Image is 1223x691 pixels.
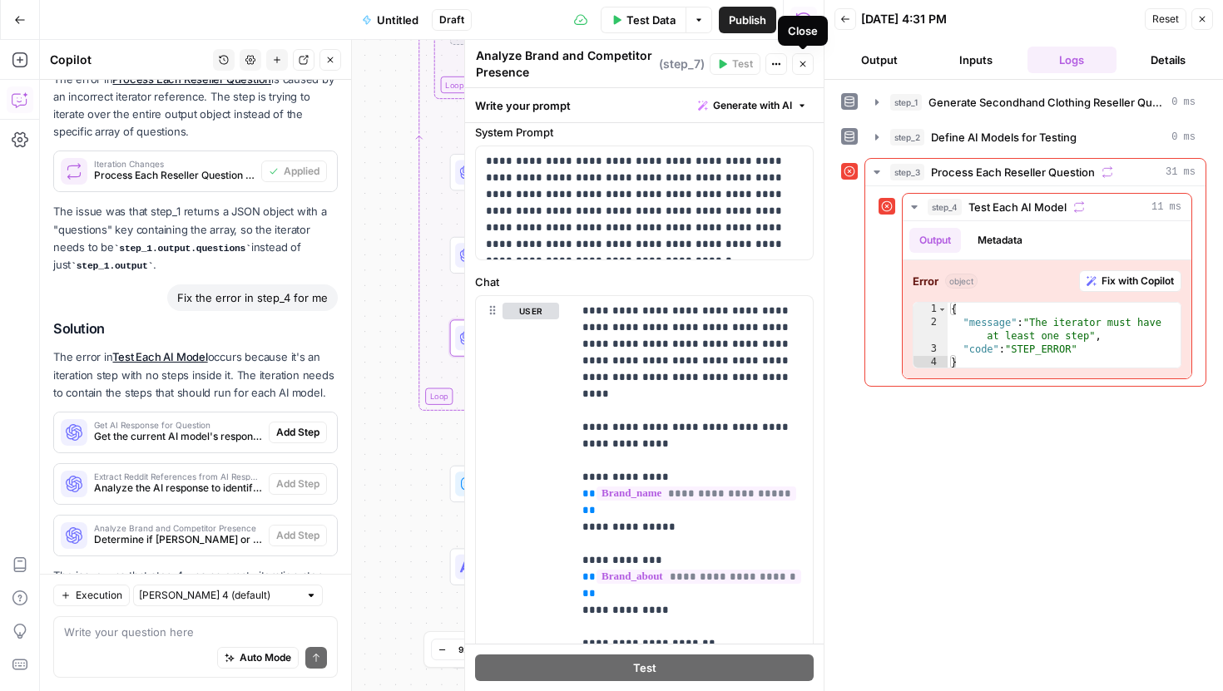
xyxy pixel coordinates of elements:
span: object [945,274,978,289]
a: Process Each Reseller Question [112,72,271,86]
span: Extract Reddit References from AI Response [94,472,262,481]
p: The issue was that step_4 was an empty iteration step. Now it contains the necessary steps to pro... [53,567,338,638]
span: Draft [439,12,464,27]
div: Copilot [50,52,208,68]
span: Analyze the AI response to identify Reddit thread references and community discussions [94,481,262,496]
div: 2 [914,316,948,343]
label: Chat [475,274,814,290]
button: 0 ms [865,124,1206,151]
span: Execution [76,588,122,603]
button: Add Step [269,525,327,546]
span: step_1 [890,94,922,111]
span: Add Step [276,476,319,491]
button: user [503,303,559,319]
div: Close [788,22,818,39]
span: Get AI Response for Question [94,421,262,429]
label: System Prompt [475,124,814,141]
span: Add Step [276,425,319,440]
div: Complete [450,402,688,419]
button: Test [475,654,814,681]
span: Determine if [PERSON_NAME] or competing B2B clothing platforms are mentioned in the AI response [94,532,262,547]
span: Auto Mode [240,650,291,665]
button: Publish [719,7,776,33]
span: Fix with Copilot [1102,274,1174,289]
code: step_1.output.questions [114,244,251,254]
code: step_1.output [71,261,153,271]
button: Generate with AI [691,95,814,116]
span: 11 ms [1151,200,1181,215]
div: LLM · [PERSON_NAME] 4Generate Strategic Visibility ReportStep 10 [450,548,688,585]
div: LLM · GPT-4.1Extract Reddit References from AI ResponseStep 6 [450,237,688,274]
span: 0 ms [1171,130,1196,145]
div: Complete [450,91,688,107]
button: Details [1123,47,1213,73]
button: Reset [1145,8,1186,30]
div: Fix the error in step_4 for me [167,284,338,311]
div: Write your prompt [465,88,824,122]
button: Untitled [352,7,428,33]
strong: Error [913,273,938,289]
button: Execution [53,585,130,606]
span: Test Each AI Model [968,199,1067,215]
button: Test [710,53,760,75]
span: Add Step [276,528,319,543]
button: Metadata [968,228,1032,253]
button: Add Step [269,422,327,443]
div: 31 ms [865,186,1206,386]
p: The error in is caused by an incorrect iterator reference. The step is trying to iterate over the... [53,71,338,141]
p: The issue was that step_1 returns a JSON object with a "questions" key containing the array, so t... [53,203,338,274]
input: Claude Sonnet 4 (default) [139,587,299,604]
button: Output [834,47,924,73]
textarea: Analyze Brand and Competitor Presence [476,47,655,81]
h2: Solution [53,321,338,337]
button: Inputs [931,47,1021,73]
button: Add Step [269,473,327,495]
span: Toggle code folding, rows 1 through 4 [938,303,947,316]
button: Auto Mode [217,647,299,669]
span: Define AI Models for Testing [931,129,1077,146]
div: LLM · GPT-4oGet AI Response for QuestionStep 5 [450,154,688,190]
span: Process Each Reseller Question [931,164,1095,180]
span: Analyze Brand and Competitor Presence [94,524,262,532]
button: Fix with Copilot [1079,270,1181,292]
span: Generate with AI [713,98,792,113]
button: 11 ms [903,194,1191,220]
div: Drag & Drop Step [450,8,688,45]
span: Get the current AI model's response to the reseller question [94,429,262,444]
div: LLM · GPT-4.1Analyze Brand and Competitor PresenceStep 7 [450,319,688,356]
span: Generate Secondhand Clothing Reseller Questions [928,94,1165,111]
p: The error in occurs because it's an iteration step with no steps inside it. The iteration needs t... [53,348,338,401]
span: Untitled [377,12,418,28]
button: Applied [261,160,327,182]
span: 31 ms [1166,165,1196,180]
span: Reset [1152,12,1179,27]
span: Test Data [626,12,676,28]
div: 1 [914,303,948,316]
button: 31 ms [865,159,1206,185]
button: 0 ms [865,89,1206,116]
span: step_2 [890,129,924,146]
span: Test [633,659,656,676]
span: ( step_7 ) [659,56,705,72]
div: 3 [914,343,948,356]
span: Iteration Changes [94,160,255,168]
button: Logs [1027,47,1117,73]
div: 4 [914,356,948,369]
button: Output [909,228,961,253]
div: 11 ms [903,221,1191,378]
span: step_4 [928,199,962,215]
button: Test Data [601,7,686,33]
span: Applied [284,164,319,179]
span: Process Each Reseller Question (step_3) [94,168,255,183]
a: Test Each AI Model [112,350,207,363]
div: Run Code · PythonGenerate Final Analysis ReportStep 9 [450,466,688,502]
span: Publish [729,12,766,28]
span: step_3 [890,164,924,180]
span: 0 ms [1171,95,1196,110]
span: Test [732,57,753,72]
